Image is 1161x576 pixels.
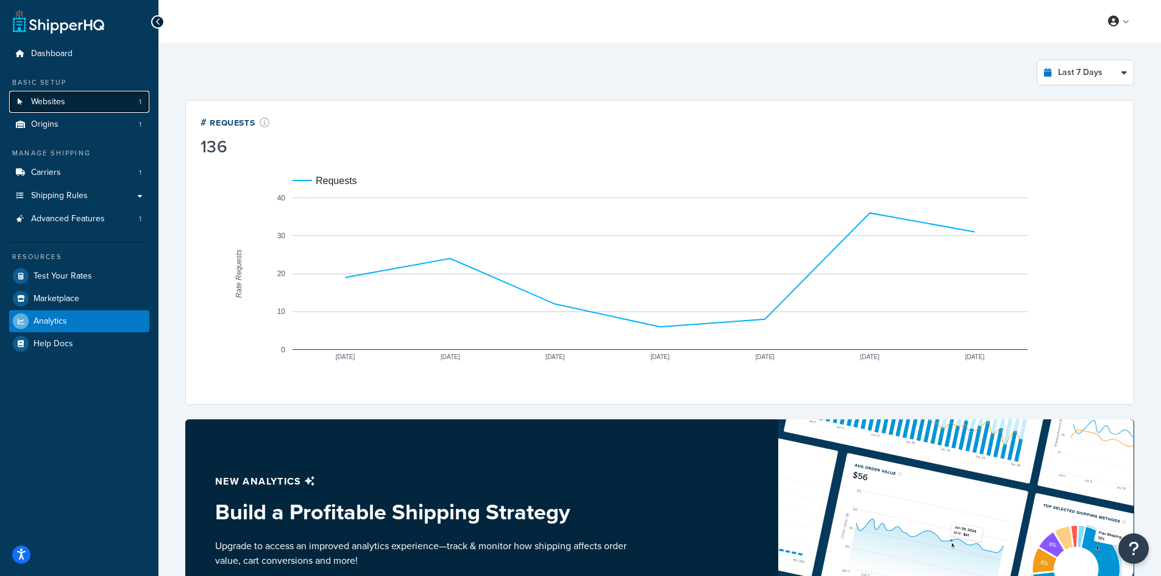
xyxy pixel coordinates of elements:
[1118,533,1149,564] button: Open Resource Center
[277,232,286,240] text: 30
[139,97,141,107] span: 1
[9,310,149,332] a: Analytics
[34,294,79,304] span: Marketplace
[9,288,149,310] a: Marketplace
[235,249,243,297] text: Rate Requests
[9,113,149,136] li: Origins
[9,77,149,88] div: Basic Setup
[9,162,149,184] li: Carriers
[965,354,985,360] text: [DATE]
[441,354,460,360] text: [DATE]
[139,119,141,130] span: 1
[139,168,141,178] span: 1
[139,214,141,224] span: 1
[316,176,357,186] text: Requests
[9,208,149,230] a: Advanced Features1
[215,539,631,568] p: Upgrade to access an improved analytics experience—track & monitor how shipping affects order val...
[9,43,149,65] a: Dashboard
[34,271,92,282] span: Test Your Rates
[201,138,270,155] div: 136
[9,333,149,355] a: Help Docs
[277,269,286,278] text: 20
[31,214,105,224] span: Advanced Features
[201,115,270,129] div: # Requests
[31,191,88,201] span: Shipping Rules
[9,148,149,158] div: Manage Shipping
[755,354,775,360] text: [DATE]
[861,354,880,360] text: [DATE]
[9,162,149,184] a: Carriers1
[31,168,61,178] span: Carriers
[31,49,73,59] span: Dashboard
[201,158,1119,389] svg: A chart.
[277,194,286,202] text: 40
[277,307,286,316] text: 10
[31,97,65,107] span: Websites
[9,185,149,207] a: Shipping Rules
[9,91,149,113] li: Websites
[9,265,149,287] a: Test Your Rates
[31,119,59,130] span: Origins
[34,339,73,349] span: Help Docs
[9,113,149,136] a: Origins1
[9,91,149,113] a: Websites1
[215,473,631,490] p: New analytics
[9,208,149,230] li: Advanced Features
[281,346,285,354] text: 0
[34,316,67,327] span: Analytics
[9,252,149,262] div: Resources
[545,354,565,360] text: [DATE]
[336,354,355,360] text: [DATE]
[650,354,670,360] text: [DATE]
[215,500,631,524] h3: Build a Profitable Shipping Strategy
